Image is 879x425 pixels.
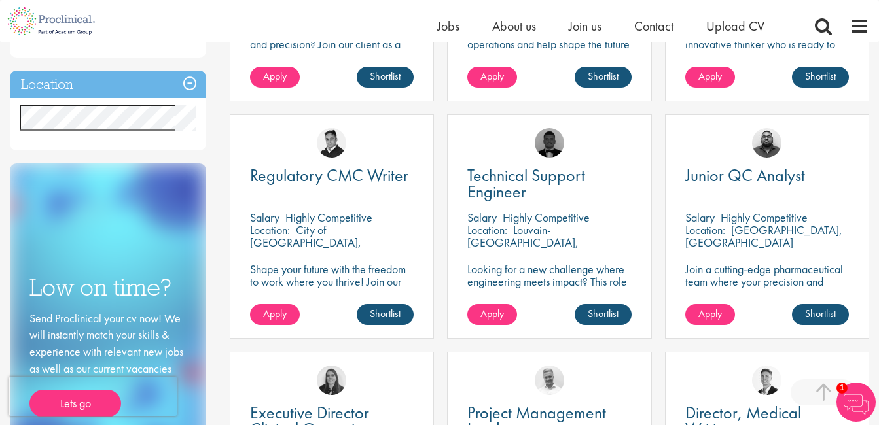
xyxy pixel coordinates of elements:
span: Apply [263,69,287,83]
a: Technical Support Engineer [467,167,631,200]
img: Ciara Noble [317,365,346,395]
a: Join us [569,18,601,35]
span: Apply [698,307,722,320]
span: Location: [250,222,290,237]
a: Shortlist [357,304,414,325]
img: Tom Stables [535,128,564,158]
a: Apply [467,304,517,325]
p: Be the driving force behind clinical operations and help shape the future of pharma innovation. [467,25,631,63]
span: Apply [698,69,722,83]
a: Apply [250,67,300,88]
p: Highly Competitive [503,210,590,225]
a: Regulatory CMC Writer [250,167,414,184]
a: Shortlist [575,304,632,325]
p: Join a cutting-edge pharmaceutical team where your precision and passion for quality will help sh... [685,263,849,313]
p: Looking for a new challenge where engineering meets impact? This role as Technical Support Engine... [467,263,631,313]
a: Apply [467,67,517,88]
p: Highly Competitive [721,210,808,225]
span: Salary [685,210,715,225]
a: Shortlist [792,304,849,325]
img: Joshua Bye [535,365,564,395]
h3: Low on time? [29,275,187,300]
span: Regulatory CMC Writer [250,164,408,186]
a: Jobs [437,18,459,35]
a: Contact [634,18,673,35]
span: Location: [467,222,507,237]
p: City of [GEOGRAPHIC_DATA], [GEOGRAPHIC_DATA] [250,222,361,262]
p: Shape your future with the freedom to work where you thrive! Join our client in this fully remote... [250,263,414,313]
span: Location: [685,222,725,237]
a: Apply [685,67,735,88]
p: Highly Competitive [285,210,372,225]
span: 1 [836,382,848,394]
span: Salary [467,210,497,225]
img: Peter Duvall [317,128,346,158]
span: Apply [480,307,504,320]
h3: Location [10,71,206,99]
a: Shortlist [575,67,632,88]
a: Shortlist [792,67,849,88]
p: [GEOGRAPHIC_DATA], [GEOGRAPHIC_DATA] [685,222,842,250]
a: Shortlist [357,67,414,88]
div: Send Proclinical your cv now! We will instantly match your skills & experience with relevant new ... [29,310,187,418]
img: Ashley Bennett [752,128,781,158]
span: Apply [480,69,504,83]
a: Apply [685,304,735,325]
iframe: reCAPTCHA [9,377,177,416]
span: Salary [250,210,279,225]
span: Junior QC Analyst [685,164,805,186]
img: George Watson [752,365,781,395]
a: Junior QC Analyst [685,167,849,184]
span: Apply [263,307,287,320]
span: Technical Support Engineer [467,164,585,203]
p: Louvain-[GEOGRAPHIC_DATA], [GEOGRAPHIC_DATA] [467,222,579,262]
a: Apply [250,304,300,325]
img: Chatbot [836,382,876,422]
a: Upload CV [706,18,764,35]
a: About us [492,18,536,35]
